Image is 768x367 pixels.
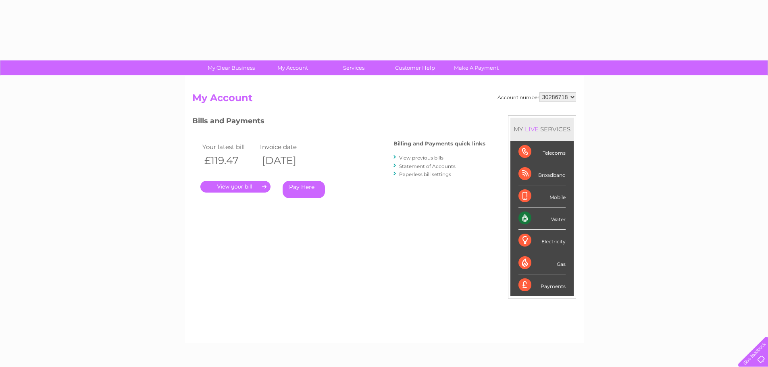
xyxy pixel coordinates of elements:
div: Account number [497,92,576,102]
h2: My Account [192,92,576,108]
a: View previous bills [399,155,443,161]
a: . [200,181,271,193]
div: Water [518,207,566,230]
th: [DATE] [258,152,316,169]
a: Statement of Accounts [399,163,456,169]
div: Broadband [518,163,566,185]
a: My Clear Business [198,60,264,75]
a: My Account [259,60,326,75]
div: Gas [518,252,566,274]
th: £119.47 [200,152,258,169]
div: MY SERVICES [510,118,574,141]
div: Electricity [518,230,566,252]
div: LIVE [523,125,540,133]
a: Customer Help [382,60,448,75]
a: Make A Payment [443,60,510,75]
td: Your latest bill [200,141,258,152]
a: Paperless bill settings [399,171,451,177]
div: Telecoms [518,141,566,163]
a: Pay Here [283,181,325,198]
a: Services [321,60,387,75]
h3: Bills and Payments [192,115,485,129]
td: Invoice date [258,141,316,152]
div: Payments [518,274,566,296]
h4: Billing and Payments quick links [393,141,485,147]
div: Mobile [518,185,566,207]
